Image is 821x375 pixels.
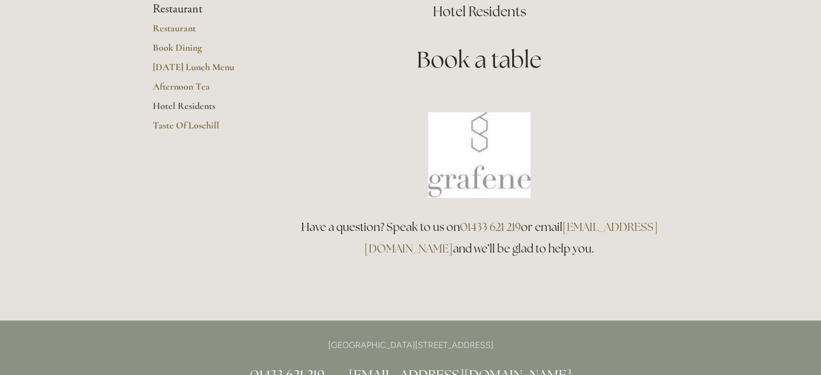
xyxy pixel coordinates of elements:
h3: Have a question? Speak to us on or email and we’ll be glad to help you. [290,216,669,260]
a: Hotel Residents [153,100,256,119]
h1: Book a table [290,44,669,76]
img: Book a table at Grafene Restaurant @ Losehill [428,112,531,198]
a: Afternoon Tea [153,80,256,100]
a: 01433 621 219 [460,220,521,234]
p: [GEOGRAPHIC_DATA][STREET_ADDRESS] [153,338,669,352]
a: [DATE] Lunch Menu [153,61,256,80]
a: Book Dining [153,42,256,61]
a: [EMAIL_ADDRESS][DOMAIN_NAME] [364,220,658,256]
a: Taste Of Losehill [153,119,256,139]
a: Restaurant [153,22,256,42]
h2: Hotel Residents [290,2,669,21]
li: Restaurant [153,2,256,16]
